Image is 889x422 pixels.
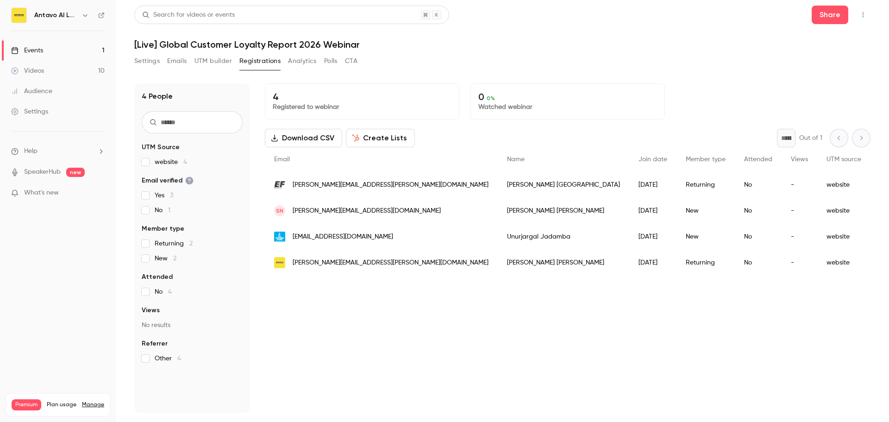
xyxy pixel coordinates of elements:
[274,156,290,163] span: Email
[134,39,870,50] h1: [Live] Global Customer Loyalty Report 2026 Webinar
[817,198,870,224] div: website
[84,412,90,417] span: 10
[324,54,338,69] button: Polls
[676,198,735,224] div: New
[84,410,104,419] p: / 300
[24,188,59,198] span: What's new
[293,206,441,216] span: [PERSON_NAME][EMAIL_ADDRESS][DOMAIN_NAME]
[155,287,172,296] span: No
[142,91,173,102] h1: 4 People
[12,399,41,410] span: Premium
[478,102,657,112] p: Watched webinar
[189,240,193,247] span: 2
[345,54,357,69] button: CTA
[11,146,105,156] li: help-dropdown-opener
[155,157,187,167] span: website
[12,410,29,419] p: Videos
[168,289,172,295] span: 4
[168,207,170,214] span: 1
[170,192,173,199] span: 3
[629,250,676,276] div: [DATE]
[66,168,85,177] span: new
[507,156,525,163] span: Name
[274,181,285,189] img: ef.com
[194,54,232,69] button: UTM builder
[487,95,495,101] span: 0 %
[47,401,76,409] span: Plan usage
[34,11,78,20] h6: Antavo AI Loyalty Cloud
[276,207,283,215] span: SN
[173,255,176,262] span: 2
[274,231,285,242] img: statebank.mn
[273,91,451,102] p: 4
[676,224,735,250] div: New
[498,172,629,198] div: [PERSON_NAME] [GEOGRAPHIC_DATA]
[676,172,735,198] div: Returning
[686,156,726,163] span: Member type
[782,224,817,250] div: -
[478,91,657,102] p: 0
[288,54,317,69] button: Analytics
[142,224,184,233] span: Member type
[498,198,629,224] div: [PERSON_NAME] [PERSON_NAME]
[134,54,160,69] button: Settings
[629,198,676,224] div: [DATE]
[293,258,488,268] span: [PERSON_NAME][EMAIL_ADDRESS][PERSON_NAME][DOMAIN_NAME]
[293,180,488,190] span: [PERSON_NAME][EMAIL_ADDRESS][PERSON_NAME][DOMAIN_NAME]
[812,6,848,24] button: Share
[142,272,173,282] span: Attended
[142,143,243,363] section: facet-groups
[155,206,170,215] span: No
[799,133,822,143] p: Out of 1
[826,156,861,163] span: UTM source
[155,191,173,200] span: Yes
[24,146,38,156] span: Help
[676,250,735,276] div: Returning
[142,143,180,152] span: UTM Source
[293,232,393,242] span: [EMAIL_ADDRESS][DOMAIN_NAME]
[735,198,782,224] div: No
[782,198,817,224] div: -
[11,107,48,116] div: Settings
[782,250,817,276] div: -
[744,156,772,163] span: Attended
[817,224,870,250] div: website
[239,54,281,69] button: Registrations
[177,355,181,362] span: 4
[142,176,194,185] span: Email verified
[274,257,285,268] img: antavo.com
[817,250,870,276] div: website
[183,159,187,165] span: 4
[142,10,235,20] div: Search for videos or events
[735,250,782,276] div: No
[346,129,415,147] button: Create Lists
[11,46,43,55] div: Events
[155,254,176,263] span: New
[629,224,676,250] div: [DATE]
[791,156,808,163] span: Views
[498,250,629,276] div: [PERSON_NAME] [PERSON_NAME]
[142,306,160,315] span: Views
[12,8,26,23] img: Antavo AI Loyalty Cloud
[782,172,817,198] div: -
[817,172,870,198] div: website
[629,172,676,198] div: [DATE]
[11,66,44,76] div: Videos
[82,401,104,409] a: Manage
[265,129,342,147] button: Download CSV
[273,102,451,112] p: Registered to webinar
[155,239,193,248] span: Returning
[639,156,667,163] span: Join date
[735,224,782,250] div: No
[142,321,243,330] p: No results
[155,354,181,363] span: Other
[735,172,782,198] div: No
[167,54,187,69] button: Emails
[498,224,629,250] div: Unurjargal Jadamba
[142,339,168,348] span: Referrer
[24,167,61,177] a: SpeakerHub
[11,87,52,96] div: Audience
